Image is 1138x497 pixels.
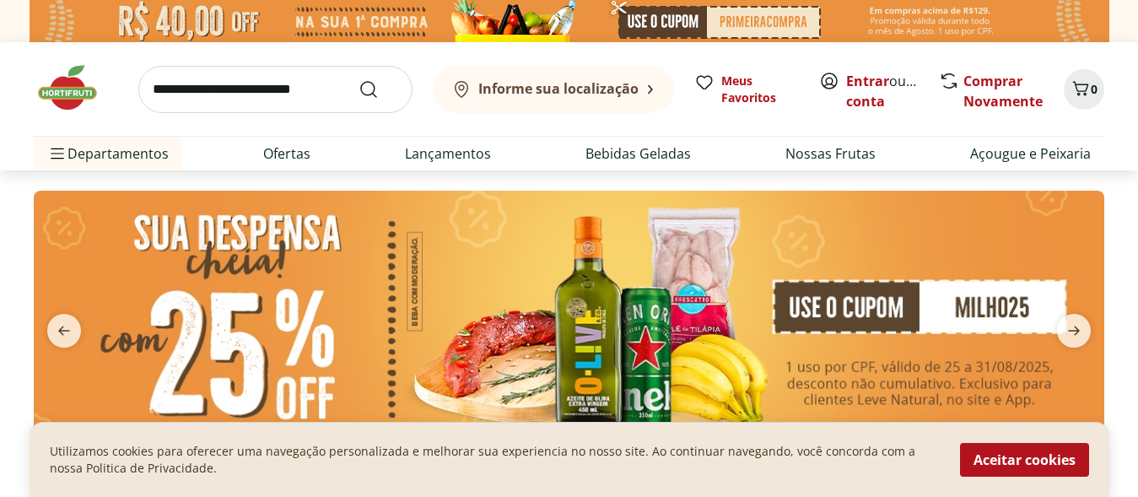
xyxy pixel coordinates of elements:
span: Departamentos [47,133,169,174]
button: Aceitar cookies [960,443,1089,477]
button: next [1044,314,1104,348]
a: Lançamentos [405,143,491,164]
span: 0 [1091,81,1098,97]
span: ou [846,71,921,111]
button: Menu [47,133,67,174]
button: Carrinho [1064,69,1104,110]
img: cupom [34,191,1104,450]
a: Meus Favoritos [694,73,799,106]
img: Hortifruti [34,62,118,113]
input: search [138,66,413,113]
a: Comprar Novamente [963,72,1043,111]
b: Informe sua localização [478,79,639,98]
a: Bebidas Geladas [585,143,691,164]
a: Açougue e Peixaria [970,143,1091,164]
span: Meus Favoritos [721,73,799,106]
a: Entrar [846,72,889,90]
a: Nossas Frutas [785,143,876,164]
p: Utilizamos cookies para oferecer uma navegação personalizada e melhorar sua experiencia no nosso ... [50,443,940,477]
button: previous [34,314,94,348]
button: Submit Search [359,79,399,100]
a: Criar conta [846,72,939,111]
a: Ofertas [263,143,310,164]
button: Informe sua localização [433,66,674,113]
